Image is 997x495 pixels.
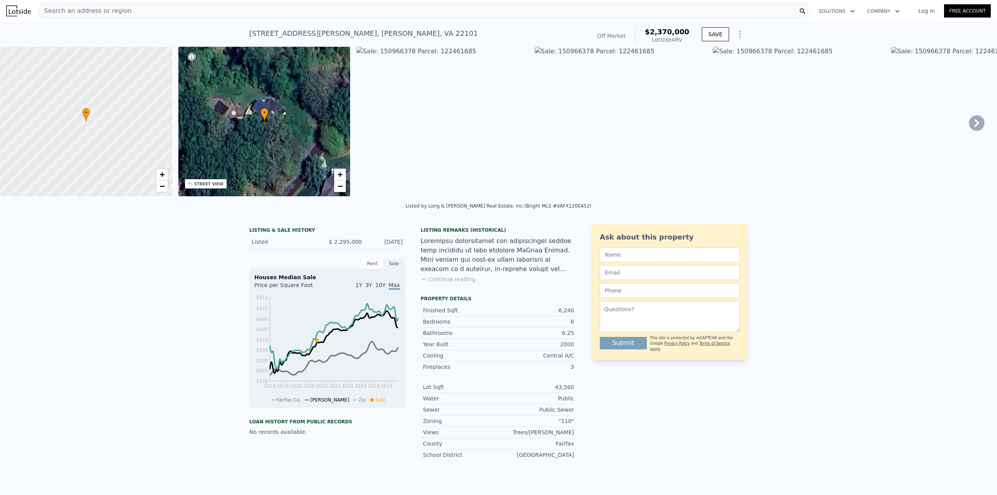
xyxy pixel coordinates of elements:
a: Zoom out [334,180,346,192]
div: Finished Sqft [423,307,498,314]
div: Bedrooms [423,318,498,326]
div: [GEOGRAPHIC_DATA] [498,451,574,459]
a: Privacy Policy [664,341,690,345]
div: LISTING & SALE HISTORY [249,227,405,235]
button: Submit [600,337,647,349]
div: No records available. [249,428,405,436]
tspan: $265 [256,368,268,373]
div: Property details [421,296,576,302]
div: Views [423,428,498,436]
tspan: 2020 [303,383,315,389]
div: Zoning [423,417,498,425]
tspan: 2022 [342,383,354,389]
tspan: 2019 [277,383,289,389]
img: Lotside [6,5,31,16]
div: Year Built [423,340,498,348]
span: • [82,109,90,116]
div: Bathrooms [423,329,498,337]
span: − [159,181,164,191]
button: Show Options [732,26,748,42]
tspan: $405 [256,327,268,332]
a: Log In [909,7,944,15]
a: Terms of Service [699,341,730,345]
div: Ask about this property [600,232,740,243]
tspan: 2023 [355,383,367,389]
div: Public Sewer [498,406,574,414]
tspan: $440 [256,317,268,322]
div: 6.25 [498,329,574,337]
span: 3Y [365,282,372,288]
div: Fairfax [498,440,574,447]
div: Houses Median Sale [254,273,400,281]
div: Listing Remarks (Historical) [421,227,576,233]
a: Zoom out [156,180,168,192]
button: SAVE [702,27,729,41]
span: $ 2,295,000 [329,239,362,245]
span: + [159,169,164,179]
tspan: 2020 [290,383,302,389]
div: Lot Sqft [423,383,498,391]
a: Free Account [944,4,991,18]
tspan: 2024 [368,383,380,389]
span: Zip [359,397,366,403]
div: Loremipsu dolorsitamet con adipiscingel seddoe temp incididu ut labo etdolore MaGnaa Enimad. Mini... [421,236,576,274]
div: Lotside ARV [645,36,689,44]
div: Public [498,395,574,402]
div: • [82,108,90,122]
div: Cooling [423,352,498,359]
div: [DATE] [368,238,403,246]
div: Listed [252,238,321,246]
tspan: $335 [256,347,268,353]
span: Search an address or region [38,6,132,16]
span: − [338,181,343,191]
div: Sale [383,259,405,269]
input: Name [600,247,740,262]
div: Water [423,395,498,402]
div: • [261,108,268,122]
tspan: $230 [256,379,268,384]
span: + [338,169,343,179]
a: Zoom in [156,169,168,180]
span: Fairfax Co. [277,397,301,403]
div: County [423,440,498,447]
button: Continue reading [421,275,476,283]
a: Zoom in [334,169,346,180]
div: Sewer [423,406,498,414]
tspan: $300 [256,358,268,363]
div: Fireplaces [423,363,498,371]
tspan: $370 [256,337,268,343]
img: Sale: 150966378 Parcel: 122461685 [356,47,528,196]
tspan: $513 [256,295,268,300]
div: Listed by Long & [PERSON_NAME] Real Estate, Inc. (Bright MLS #VAFX1200452) [405,203,591,209]
span: [PERSON_NAME] [310,397,349,403]
tspan: 2018 [264,383,276,389]
img: Sale: 150966378 Parcel: 122461685 [713,47,885,196]
div: Off Market [597,32,626,40]
div: "110" [498,417,574,425]
span: Sale [375,397,386,403]
div: This site is protected by reCAPTCHA and the Google and apply. [650,335,740,352]
span: 10Y [375,282,386,288]
div: STREET VIEW [194,181,224,187]
div: Trees/[PERSON_NAME] [498,428,574,436]
span: Max [389,282,400,290]
div: Rent [361,259,383,269]
span: 1Y [356,282,362,288]
div: 3 [498,363,574,371]
tspan: 2024 [381,383,393,389]
tspan: 2022 [329,383,341,389]
input: Phone [600,283,740,298]
div: Price per Square Foot [254,281,327,294]
span: • [261,109,268,116]
button: Solutions [812,4,861,18]
tspan: 2021 [316,383,328,389]
div: 2000 [498,340,574,348]
span: $2,370,000 [645,28,689,36]
input: Email [600,265,740,280]
div: [STREET_ADDRESS][PERSON_NAME] , [PERSON_NAME] , VA 22101 [249,28,478,39]
div: 6,240 [498,307,574,314]
button: Company [861,4,906,18]
div: 43,560 [498,383,574,391]
div: Loan history from public records [249,419,405,425]
tspan: $475 [256,306,268,312]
